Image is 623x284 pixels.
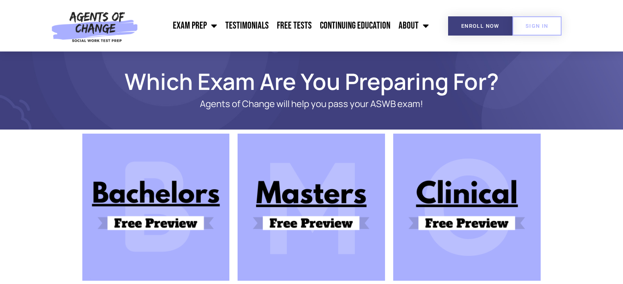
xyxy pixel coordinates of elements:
a: Free Tests [273,16,316,36]
a: Exam Prep [169,16,221,36]
a: Enroll Now [448,16,512,36]
span: SIGN IN [526,23,548,29]
h1: Which Exam Are You Preparing For? [78,72,545,91]
a: Testimonials [221,16,273,36]
a: SIGN IN [512,16,562,36]
a: Continuing Education [316,16,394,36]
a: About [394,16,433,36]
span: Enroll Now [461,23,499,29]
nav: Menu [142,16,433,36]
p: Agents of Change will help you pass your ASWB exam! [111,99,512,109]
